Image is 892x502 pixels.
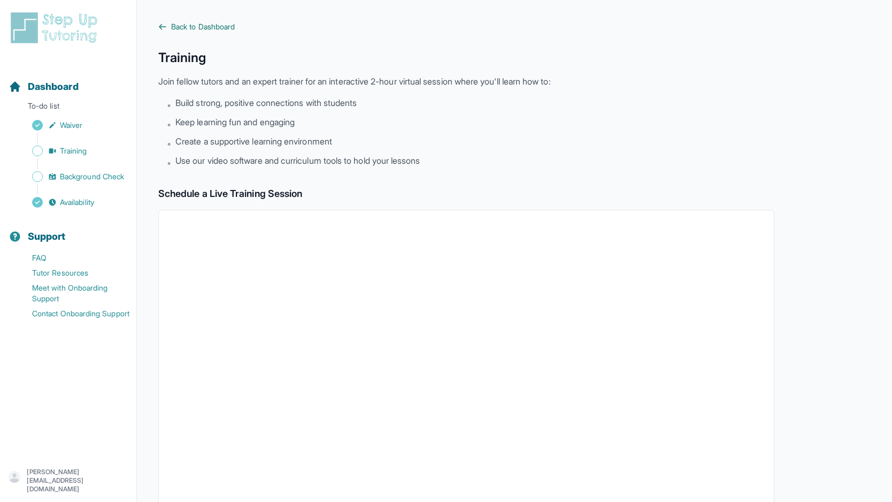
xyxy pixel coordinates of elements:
span: Background Check [60,171,124,182]
a: Availability [9,195,136,210]
span: Availability [60,197,94,208]
a: Background Check [9,169,136,184]
h2: Schedule a Live Training Session [158,186,774,201]
span: Create a supportive learning environment [175,135,332,148]
button: [PERSON_NAME][EMAIL_ADDRESS][DOMAIN_NAME] [9,468,128,493]
a: Waiver [9,118,136,133]
span: Training [60,146,87,156]
a: Training [9,143,136,158]
a: Meet with Onboarding Support [9,280,136,306]
a: Tutor Resources [9,265,136,280]
span: • [167,156,171,169]
span: Waiver [60,120,82,131]
a: Back to Dashboard [158,21,774,32]
p: [PERSON_NAME][EMAIL_ADDRESS][DOMAIN_NAME] [27,468,128,493]
a: Contact Onboarding Support [9,306,136,321]
span: Build strong, positive connections with students [175,96,357,109]
span: Use our video software and curriculum tools to hold your lessons [175,154,420,167]
button: Dashboard [4,62,132,98]
span: Support [28,229,66,244]
span: • [167,98,171,111]
a: Dashboard [9,79,79,94]
a: FAQ [9,250,136,265]
img: logo [9,11,104,45]
h1: Training [158,49,774,66]
button: Support [4,212,132,248]
p: Join fellow tutors and an expert trainer for an interactive 2-hour virtual session where you'll l... [158,75,774,88]
span: Dashboard [28,79,79,94]
span: Keep learning fun and engaging [175,116,295,128]
span: • [167,137,171,150]
span: Back to Dashboard [171,21,235,32]
span: • [167,118,171,131]
p: To-do list [4,101,132,116]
